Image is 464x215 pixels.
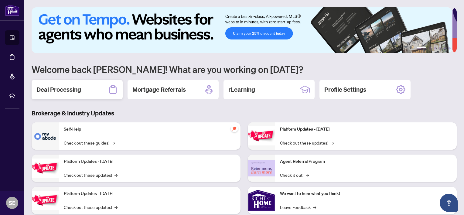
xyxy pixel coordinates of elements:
button: 1 [417,47,426,49]
img: logo [5,5,19,16]
button: Open asap [440,194,458,212]
a: Check out these updates!→ [64,172,118,178]
span: SE [9,199,15,207]
a: Leave Feedback→ [280,204,316,210]
h2: Profile Settings [324,85,366,94]
p: Self-Help [64,126,236,133]
h2: rLearning [228,85,255,94]
img: Agent Referral Program [248,160,275,176]
a: Check out these guides!→ [64,139,115,146]
span: → [114,172,118,178]
p: Platform Updates - [DATE] [280,126,452,133]
img: Slide 0 [32,7,452,53]
a: Check it out!→ [280,172,309,178]
h2: Deal Processing [36,85,81,94]
span: → [313,204,316,210]
h3: Brokerage & Industry Updates [32,109,457,118]
img: Platform Updates - June 23, 2025 [248,126,275,145]
p: Platform Updates - [DATE] [64,190,236,197]
span: → [114,204,118,210]
span: → [331,139,334,146]
p: We want to hear what you think! [280,190,452,197]
button: 2 [429,47,431,49]
span: → [112,139,115,146]
button: 4 [438,47,441,49]
img: We want to hear what you think! [248,187,275,214]
img: Platform Updates - July 21, 2025 [32,191,59,210]
span: → [306,172,309,178]
button: 6 [448,47,451,49]
span: pushpin [231,125,238,132]
h1: Welcome back [PERSON_NAME]! What are you working on [DATE]? [32,63,457,75]
p: Platform Updates - [DATE] [64,158,236,165]
h2: Mortgage Referrals [132,85,186,94]
a: Check out these updates!→ [280,139,334,146]
button: 5 [443,47,446,49]
p: Agent Referral Program [280,158,452,165]
button: 3 [434,47,436,49]
a: Check out these updates!→ [64,204,118,210]
img: Self-Help [32,122,59,150]
img: Platform Updates - September 16, 2025 [32,159,59,178]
